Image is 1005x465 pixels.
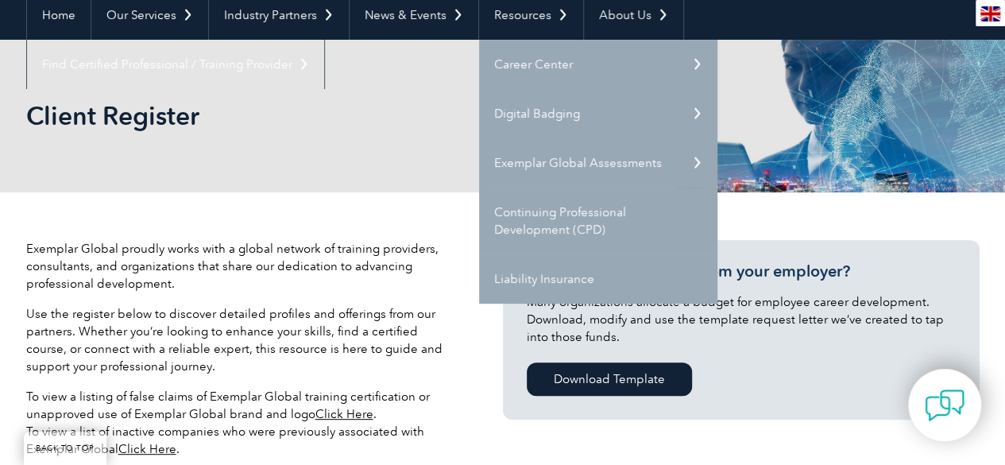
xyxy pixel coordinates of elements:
[479,40,717,89] a: Career Center
[479,188,717,254] a: Continuing Professional Development (CPD)
[26,305,455,375] p: Use the register below to discover detailed profiles and offerings from our partners. Whether you...
[527,293,956,346] p: Many organizations allocate a budget for employee career development. Download, modify and use th...
[24,432,106,465] a: BACK TO TOP
[479,254,717,304] a: Liability Insurance
[479,138,717,188] a: Exemplar Global Assessments
[479,89,717,138] a: Digital Badging
[527,262,956,281] h3: Need financial support from your employer?
[27,40,324,89] a: Find Certified Professional / Training Provider
[925,386,964,425] img: contact-chat.png
[26,240,455,293] p: Exemplar Global proudly works with a global network of training providers, consultants, and organ...
[26,388,455,458] p: To view a listing of false claims of Exemplar Global training certification or unapproved use of ...
[26,103,694,129] h2: Client Register
[118,442,176,456] a: Click Here
[527,362,692,396] a: Download Template
[315,407,373,421] a: Click Here
[980,6,1000,21] img: en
